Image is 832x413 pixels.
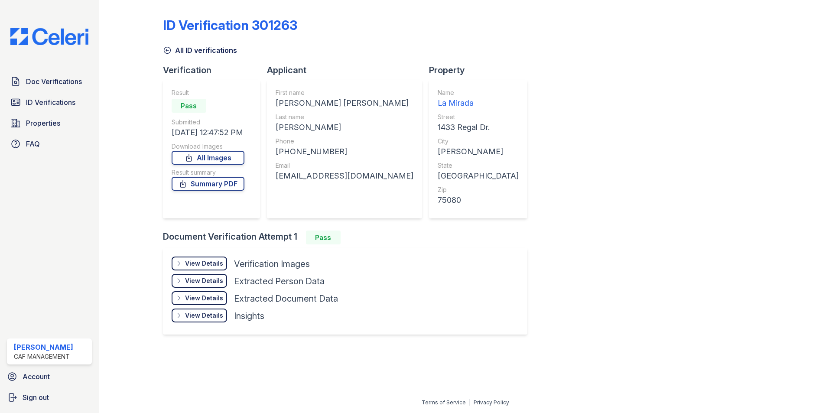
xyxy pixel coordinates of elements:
[14,352,73,361] div: CAF Management
[7,114,92,132] a: Properties
[163,17,297,33] div: ID Verification 301263
[276,113,413,121] div: Last name
[438,137,519,146] div: City
[474,399,509,406] a: Privacy Policy
[429,64,534,76] div: Property
[422,399,466,406] a: Terms of Service
[234,258,310,270] div: Verification Images
[172,151,244,165] a: All Images
[172,118,244,127] div: Submitted
[276,161,413,170] div: Email
[26,97,75,107] span: ID Verifications
[185,311,223,320] div: View Details
[185,259,223,268] div: View Details
[163,231,534,244] div: Document Verification Attempt 1
[163,64,267,76] div: Verification
[26,139,40,149] span: FAQ
[234,293,338,305] div: Extracted Document Data
[438,88,519,97] div: Name
[23,371,50,382] span: Account
[276,88,413,97] div: First name
[438,185,519,194] div: Zip
[276,121,413,133] div: [PERSON_NAME]
[234,310,264,322] div: Insights
[276,97,413,109] div: [PERSON_NAME] [PERSON_NAME]
[276,146,413,158] div: [PHONE_NUMBER]
[469,399,471,406] div: |
[276,170,413,182] div: [EMAIL_ADDRESS][DOMAIN_NAME]
[438,194,519,206] div: 75080
[438,113,519,121] div: Street
[172,142,244,151] div: Download Images
[172,177,244,191] a: Summary PDF
[438,88,519,109] a: Name La Mirada
[7,135,92,153] a: FAQ
[172,99,206,113] div: Pass
[172,168,244,177] div: Result summary
[438,97,519,109] div: La Mirada
[14,342,73,352] div: [PERSON_NAME]
[3,389,95,406] a: Sign out
[26,118,60,128] span: Properties
[306,231,341,244] div: Pass
[172,88,244,97] div: Result
[26,76,82,87] span: Doc Verifications
[267,64,429,76] div: Applicant
[438,161,519,170] div: State
[276,137,413,146] div: Phone
[438,146,519,158] div: [PERSON_NAME]
[7,73,92,90] a: Doc Verifications
[163,45,237,55] a: All ID verifications
[3,28,95,45] img: CE_Logo_Blue-a8612792a0a2168367f1c8372b55b34899dd931a85d93a1a3d3e32e68fde9ad4.png
[172,127,244,139] div: [DATE] 12:47:52 PM
[7,94,92,111] a: ID Verifications
[438,170,519,182] div: [GEOGRAPHIC_DATA]
[185,294,223,302] div: View Details
[3,368,95,385] a: Account
[23,392,49,403] span: Sign out
[185,276,223,285] div: View Details
[234,275,325,287] div: Extracted Person Data
[438,121,519,133] div: 1433 Regal Dr.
